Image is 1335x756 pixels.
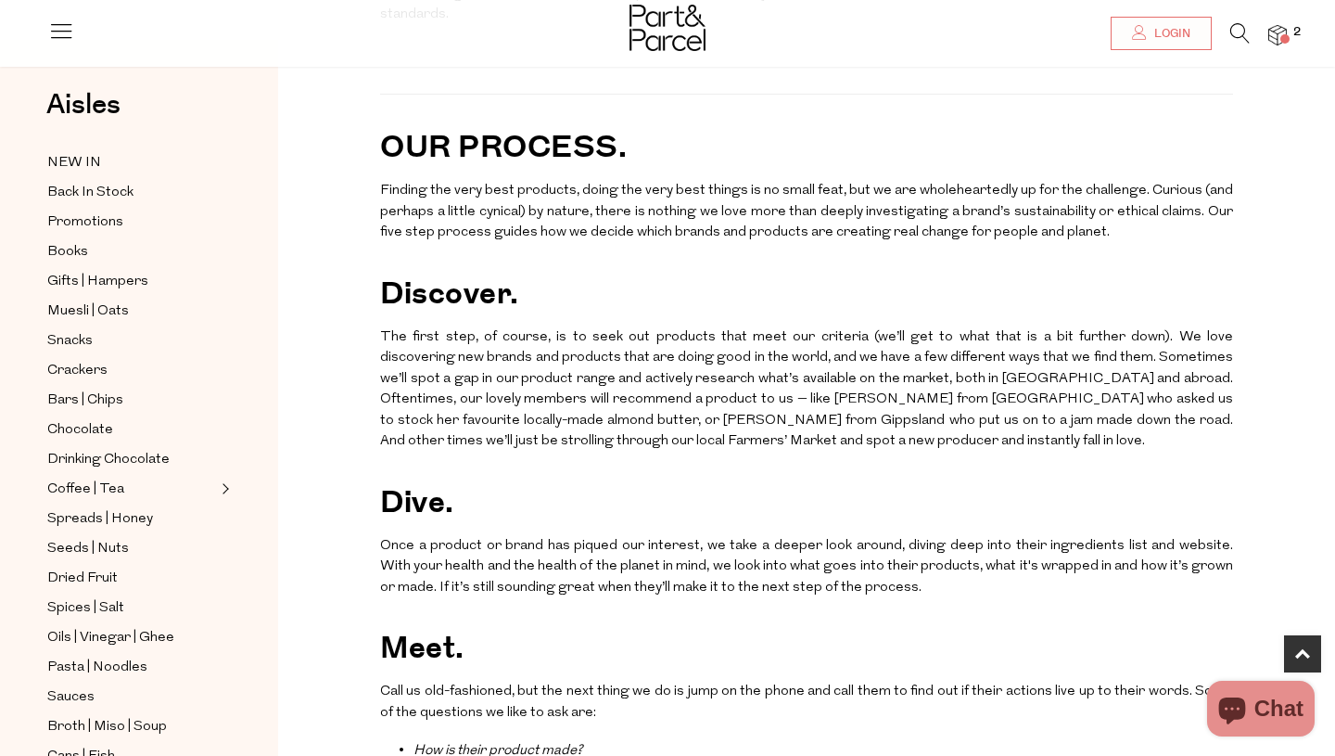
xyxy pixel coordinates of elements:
span: NEW IN [47,152,101,174]
span: Coffee | Tea [47,479,124,501]
a: Snacks [47,329,216,352]
a: Oils | Vinegar | Ghee [47,626,216,649]
span: Oils | Vinegar | Ghee [47,627,174,649]
a: Dried Fruit [47,567,216,590]
a: Crackers [47,359,216,382]
a: Seeds | Nuts [47,537,216,560]
span: Login [1150,26,1190,42]
a: Spices | Salt [47,596,216,620]
span: Sauces [47,686,95,709]
span: Drinking Chocolate [47,449,170,471]
span: Back In Stock [47,182,133,204]
span: 2 [1289,24,1305,41]
span: Pasta | Noodles [47,657,147,679]
a: Coffee | Tea [47,478,216,501]
a: NEW IN [47,151,216,174]
span: Muesli | Oats [47,301,129,323]
a: Pasta | Noodles [47,656,216,679]
h2: Dive. [380,468,1233,530]
p: The first step, of course, is to seek out products that meet our criteria (we’ll get to what that... [380,321,1233,459]
img: Part&Parcel [629,5,706,51]
span: Chocolate [47,419,113,442]
span: Bars | Chips [47,390,123,412]
a: Back In Stock [47,181,216,204]
p: Finding the very best products, doing the very best things is no small feat, but we are wholehear... [380,174,1233,250]
span: Dried Fruit [47,568,118,590]
span: Books [47,241,88,263]
inbox-online-store-chat: Shopify online store chat [1201,681,1320,741]
a: Promotions [47,211,216,234]
a: 2 [1268,25,1287,45]
span: Seeds | Nuts [47,538,129,560]
span: Promotions [47,211,123,234]
span: Spices | Salt [47,597,124,620]
a: Bars | Chips [47,389,216,412]
a: Broth | Miso | Soup [47,715,216,738]
a: Sauces [47,686,216,709]
span: Crackers [47,360,108,382]
a: Drinking Chocolate [47,448,216,471]
span: Snacks [47,330,93,352]
span: Aisles [46,84,121,125]
a: Muesli | Oats [47,300,216,323]
h2: Discover. [380,260,1233,321]
p: Call us old-fashioned, but the next thing we do is jump on the phone and call them to find out if... [380,675,1233,730]
a: Aisles [46,91,121,137]
h2: OUR PROCESS. [380,113,1233,174]
span: Gifts | Hampers [47,271,148,293]
a: Books [47,240,216,263]
span: Broth | Miso | Soup [47,716,167,738]
p: Once a product or brand has piqued our interest, we take a deeper look around, diving deep into t... [380,530,1233,606]
span: Spreads | Honey [47,508,153,531]
a: Gifts | Hampers [47,270,216,293]
button: Expand/Collapse Coffee | Tea [217,478,230,500]
h2: Meet. [380,614,1233,675]
a: Chocolate [47,418,216,442]
a: Spreads | Honey [47,507,216,531]
a: Login [1111,17,1212,50]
